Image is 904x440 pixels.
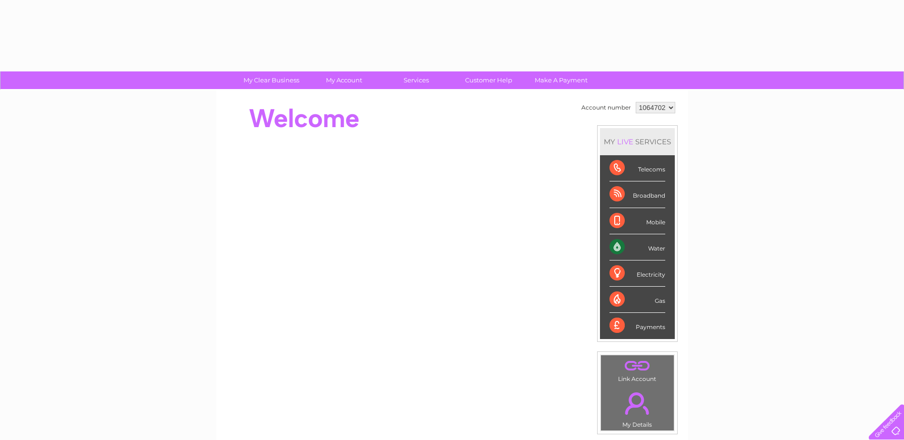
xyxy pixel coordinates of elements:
[609,208,665,234] div: Mobile
[600,355,674,385] td: Link Account
[609,234,665,260] div: Water
[305,71,383,89] a: My Account
[377,71,456,89] a: Services
[609,287,665,313] div: Gas
[579,100,633,116] td: Account number
[615,137,635,146] div: LIVE
[609,313,665,339] div: Payments
[609,181,665,208] div: Broadband
[600,128,675,155] div: MY SERVICES
[449,71,528,89] a: Customer Help
[522,71,600,89] a: Make A Payment
[609,155,665,181] div: Telecoms
[232,71,311,89] a: My Clear Business
[600,384,674,431] td: My Details
[603,387,671,420] a: .
[609,260,665,287] div: Electricity
[603,358,671,374] a: .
